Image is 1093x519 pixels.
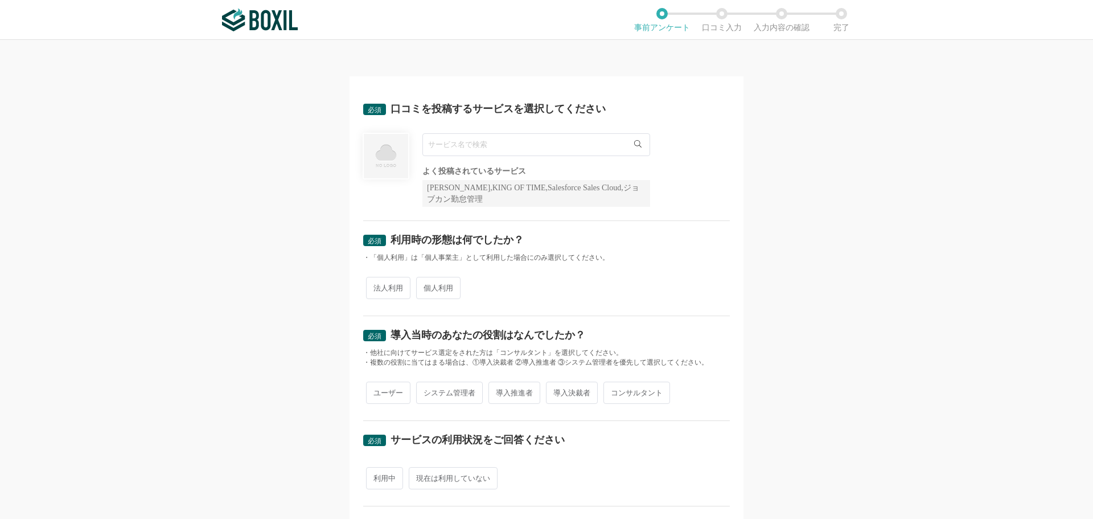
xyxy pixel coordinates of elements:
span: 利用中 [366,467,403,489]
div: ・他社に向けてサービス選定をされた方は「コンサルタント」を選択してください。 [363,348,730,358]
span: 導入決裁者 [546,382,598,404]
li: 入力内容の確認 [751,8,811,32]
span: システム管理者 [416,382,483,404]
span: 法人利用 [366,277,410,299]
div: よく投稿されているサービス [422,167,650,175]
span: 現在は利用していない [409,467,498,489]
div: ・複数の役割に当てはまる場合は、①導入決裁者 ②導入推進者 ③システム管理者を優先して選択してください。 [363,358,730,367]
div: 利用時の形態は何でしたか？ [391,235,524,245]
span: 必須 [368,437,381,445]
div: [PERSON_NAME],KING OF TIME,Salesforce Sales Cloud,ジョブカン勤怠管理 [422,180,650,207]
li: 口コミ入力 [692,8,751,32]
span: コンサルタント [603,382,670,404]
div: 口コミを投稿するサービスを選択してください [391,104,606,114]
li: 完了 [811,8,871,32]
li: 事前アンケート [632,8,692,32]
span: 個人利用 [416,277,461,299]
div: サービスの利用状況をご回答ください [391,435,565,445]
span: ユーザー [366,382,410,404]
span: 必須 [368,332,381,340]
img: ボクシルSaaS_ロゴ [222,9,298,31]
span: 必須 [368,106,381,114]
div: 導入当時のあなたの役割はなんでしたか？ [391,330,585,340]
span: 必須 [368,237,381,245]
div: ・「個人利用」は「個人事業主」として利用した場合にのみ選択してください。 [363,253,730,263]
span: 導入推進者 [488,382,540,404]
input: サービス名で検索 [422,133,650,156]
